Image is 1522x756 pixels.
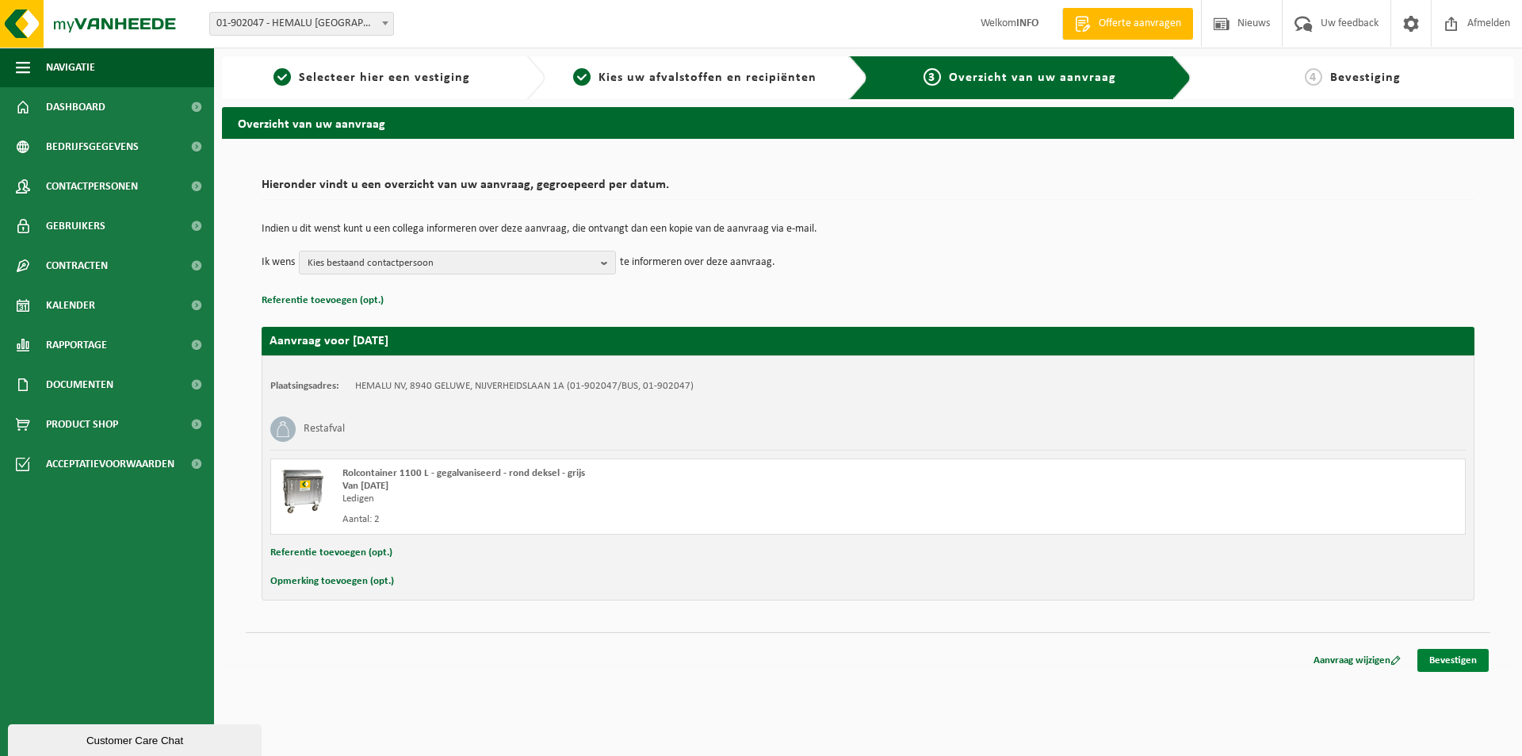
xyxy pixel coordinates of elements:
[342,468,585,478] span: Rolcontainer 1100 L - gegalvaniseerd - rond deksel - grijs
[262,224,1474,235] p: Indien u dit wenst kunt u een collega informeren over deze aanvraag, die ontvangt dan een kopie v...
[299,251,616,274] button: Kies bestaand contactpersoon
[262,290,384,311] button: Referentie toevoegen (opt.)
[46,206,105,246] span: Gebruikers
[209,12,394,36] span: 01-902047 - HEMALU NV - GELUWE
[304,416,345,442] h3: Restafval
[270,335,388,347] strong: Aanvraag voor [DATE]
[1016,17,1038,29] strong: INFO
[46,167,138,206] span: Contactpersonen
[46,325,107,365] span: Rapportage
[553,68,837,87] a: 2Kies uw afvalstoffen en recipiënten
[270,381,339,391] strong: Plaatsingsadres:
[1062,8,1193,40] a: Offerte aanvragen
[924,68,941,86] span: 3
[210,13,393,35] span: 01-902047 - HEMALU NV - GELUWE
[620,251,775,274] p: te informeren over deze aanvraag.
[46,286,95,325] span: Kalender
[230,68,514,87] a: 1Selecteer hier een vestiging
[222,107,1514,138] h2: Overzicht van uw aanvraag
[46,365,113,405] span: Documenten
[46,127,139,167] span: Bedrijfsgegevens
[46,444,174,484] span: Acceptatievoorwaarden
[949,71,1116,84] span: Overzicht van uw aanvraag
[270,571,394,592] button: Opmerking toevoegen (opt.)
[46,87,105,127] span: Dashboard
[270,543,392,563] button: Referentie toevoegen (opt.)
[1305,68,1322,86] span: 4
[262,178,1474,200] h2: Hieronder vindt u een overzicht van uw aanvraag, gegroepeerd per datum.
[1330,71,1401,84] span: Bevestiging
[355,380,694,393] td: HEMALU NV, 8940 GELUWE, NIJVERHEIDSLAAN 1A (01-902047/BUS, 01-902047)
[308,251,595,275] span: Kies bestaand contactpersoon
[273,68,291,86] span: 1
[46,48,95,87] span: Navigatie
[299,71,470,84] span: Selecteer hier een vestiging
[1417,649,1489,672] a: Bevestigen
[342,513,931,526] div: Aantal: 2
[342,481,388,491] strong: Van [DATE]
[1302,649,1413,672] a: Aanvraag wijzigen
[46,246,108,286] span: Contracten
[46,405,118,444] span: Product Shop
[598,71,816,84] span: Kies uw afvalstoffen en recipiënten
[1095,16,1185,32] span: Offerte aanvragen
[8,721,265,756] iframe: chat widget
[573,68,591,86] span: 2
[262,251,295,274] p: Ik wens
[279,467,327,515] img: WB-1100-GAL-GY-02.png
[342,493,931,505] div: Ledigen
